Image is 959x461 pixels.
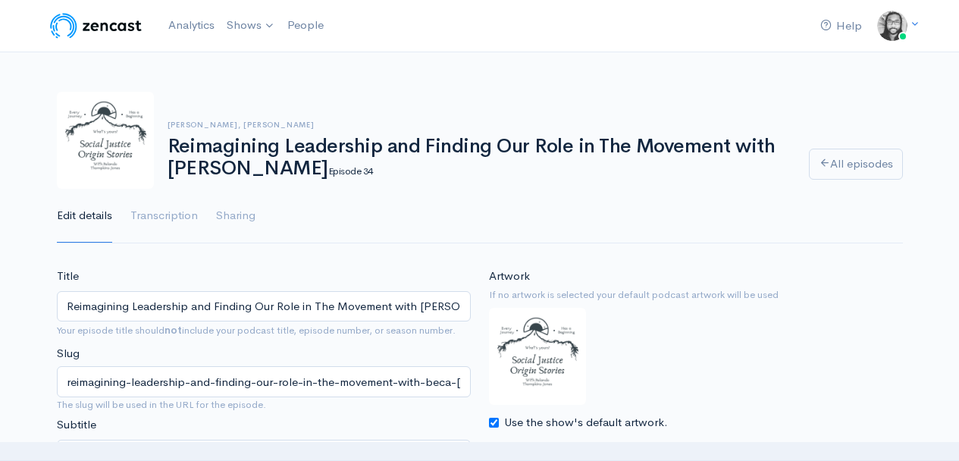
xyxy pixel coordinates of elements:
a: Sharing [216,189,255,243]
label: Title [57,268,79,285]
input: title-of-episode [57,366,471,397]
a: People [281,9,330,42]
input: What is the episode's title? [57,291,471,322]
a: Analytics [162,9,221,42]
a: Help [814,10,868,42]
strong: not [165,324,182,337]
small: Episode 34 [328,165,373,177]
h6: [PERSON_NAME], [PERSON_NAME] [168,121,791,129]
label: Artwork [489,268,530,285]
img: ZenCast Logo [48,11,144,41]
a: Shows [221,9,281,42]
label: Slug [57,345,80,362]
small: If no artwork is selected your default podcast artwork will be used [489,287,903,303]
label: Subtitle [57,416,96,434]
a: Transcription [130,189,198,243]
img: ... [877,11,907,41]
small: Your episode title should include your podcast title, episode number, or season number. [57,324,456,337]
a: All episodes [809,149,903,180]
small: The slug will be used in the URL for the episode. [57,397,471,412]
h1: Reimagining Leadership and Finding Our Role in The Movement with [PERSON_NAME] [168,136,791,179]
iframe: gist-messenger-bubble-iframe [907,409,944,446]
label: Use the show's default artwork. [504,414,668,431]
a: Edit details [57,189,112,243]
